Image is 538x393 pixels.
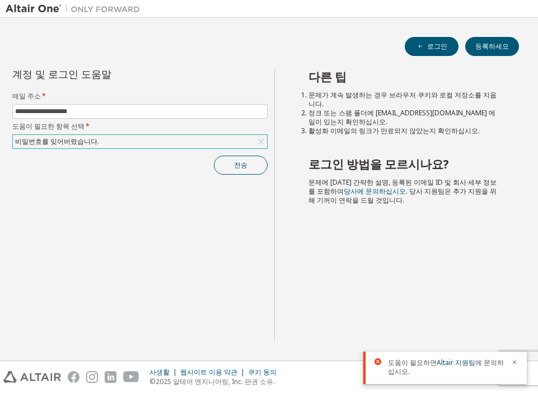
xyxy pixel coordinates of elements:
[308,91,499,109] li: 문제가 계속 발생하는 경우 브라우저 쿠키와 로컬 저장소를 지웁니다.
[13,135,267,148] div: 비밀번호를 잊어버렸습니다.
[68,371,79,383] img: facebook.svg
[308,109,499,127] li: 정크 또는 스팸 폴더에 [EMAIL_ADDRESS][DOMAIN_NAME] 메일이 있는지 확인하십시오.
[12,91,41,101] font: 메일 주소
[405,37,459,56] button: 로그인
[465,37,519,56] button: 등록하세요
[427,42,447,51] font: 로그인
[12,121,85,131] font: 도움이 필요한 항목 선택
[308,157,499,171] h2: 로그인 방법을 모르시나요?
[149,377,283,386] p: ©
[123,371,139,383] img: youtube.svg
[248,368,283,377] div: 쿠키 동의
[149,368,180,377] div: 사생활
[12,69,217,78] div: 계정 및 로그인 도움말
[156,377,275,386] font: 2025 알테어 엔지니어링, Inc. 판권 소유.
[3,371,61,383] img: altair_logo.svg
[308,127,499,135] li: 활성화 이메일의 링크가 만료되지 않았는지 확인하십시오.
[180,368,248,377] div: 웹사이트 이용 약관
[344,186,406,196] a: 당사에 문의하십시오
[308,177,497,205] span: 문제에 [DATE] 간략한 설명, 등록된 이메일 ID 및 회사 세부 정보를 포함하여 . 당사 지원팀은 추가 지원을 위해 기꺼이 연락을 드릴 것입니다.
[86,371,98,383] img: instagram.svg
[437,358,475,367] a: Altair 지원팀
[6,3,146,15] img: 알테어 원
[13,135,101,148] div: 비밀번호를 잊어버렸습니다.
[308,69,499,84] h2: 다른 팁
[214,156,268,175] button: 전송
[388,358,504,376] span: 도움이 필요하면 에 문의하십시오.
[105,371,116,383] img: linkedin.svg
